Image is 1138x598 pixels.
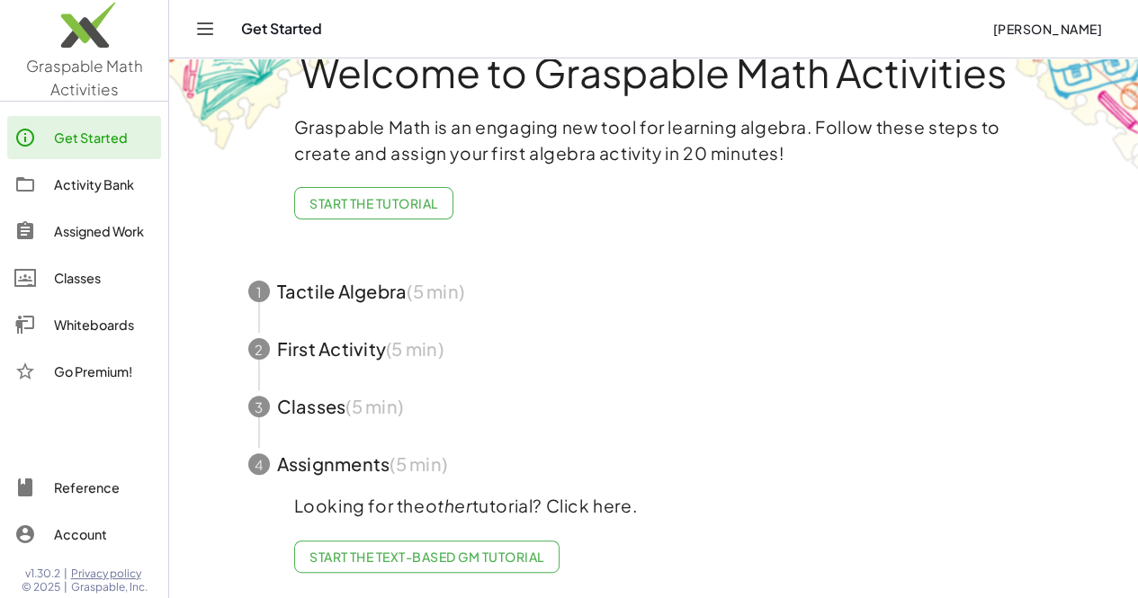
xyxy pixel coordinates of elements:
button: Start the Tutorial [294,187,453,219]
span: Start the Tutorial [309,195,438,211]
div: Activity Bank [54,174,154,195]
span: [PERSON_NAME] [992,21,1102,37]
div: 1 [248,281,270,302]
div: Assigned Work [54,220,154,242]
button: Toggle navigation [191,14,220,43]
p: Graspable Math is an engaging new tool for learning algebra. Follow these steps to create and ass... [294,114,1014,166]
span: Graspable, Inc. [71,580,148,594]
div: 2 [248,338,270,360]
button: 2First Activity(5 min) [227,320,1081,378]
a: Activity Bank [7,163,161,206]
em: other [426,495,472,516]
div: Whiteboards [54,314,154,335]
span: Start the Text-based GM Tutorial [309,549,544,565]
button: 4Assignments(5 min) [227,435,1081,493]
div: Go Premium! [54,361,154,382]
h1: Welcome to Graspable Math Activities [215,51,1093,93]
a: Classes [7,256,161,299]
img: get-started-bg-ul-Ceg4j33I.png [169,10,394,153]
div: 4 [248,453,270,475]
div: Reference [54,477,154,498]
div: Get Started [54,127,154,148]
a: Account [7,513,161,556]
a: Whiteboards [7,303,161,346]
a: Privacy policy [71,567,148,581]
span: v1.30.2 [25,567,60,581]
button: 3Classes(5 min) [227,378,1081,435]
span: Graspable Math Activities [26,56,143,99]
p: Looking for the tutorial? Click here. [294,493,1014,519]
div: 3 [248,396,270,417]
a: Assigned Work [7,210,161,253]
a: Get Started [7,116,161,159]
div: Classes [54,267,154,289]
span: © 2025 [22,580,60,594]
a: Start the Text-based GM Tutorial [294,540,560,573]
span: | [64,580,67,594]
span: | [64,567,67,581]
a: Reference [7,466,161,509]
div: Account [54,523,154,545]
button: 1Tactile Algebra(5 min) [227,263,1081,320]
button: [PERSON_NAME] [978,13,1116,45]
